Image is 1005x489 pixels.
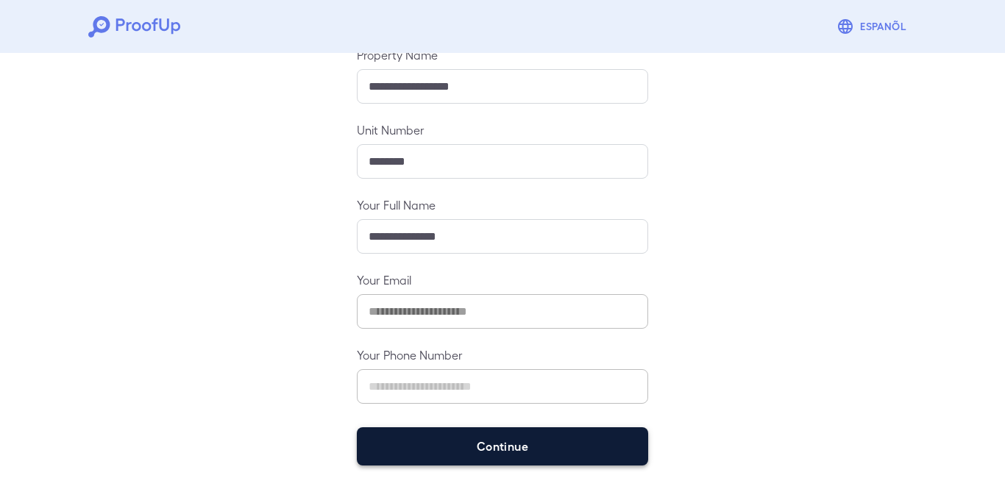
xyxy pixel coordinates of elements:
[357,121,648,138] label: Unit Number
[357,427,648,465] button: Continue
[357,346,648,363] label: Your Phone Number
[357,196,648,213] label: Your Full Name
[357,271,648,288] label: Your Email
[831,12,917,41] button: Espanõl
[357,46,648,63] label: Property Name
